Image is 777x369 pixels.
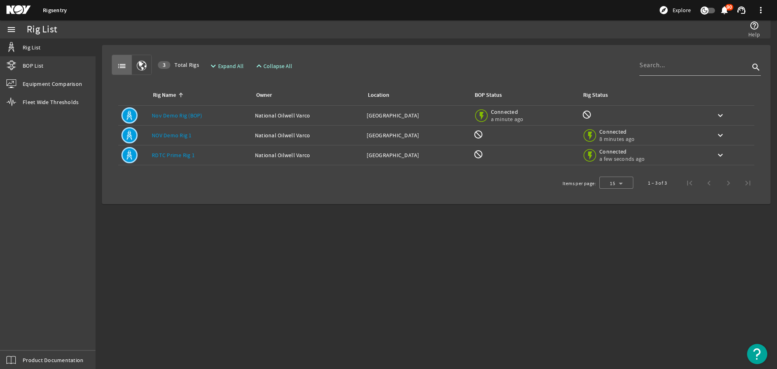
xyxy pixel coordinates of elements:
mat-icon: notifications [720,5,729,15]
button: Expand All [205,59,247,73]
div: Owner [256,91,272,100]
mat-icon: support_agent [737,5,746,15]
mat-icon: expand_less [254,61,261,71]
mat-icon: Rig Monitoring not available for this rig [582,110,592,119]
div: Location [368,91,389,100]
mat-icon: list [117,61,127,71]
mat-icon: explore [659,5,669,15]
button: Explore [656,4,694,17]
span: Equipment Comparison [23,80,82,88]
button: Open Resource Center [747,344,767,364]
i: search [751,62,761,72]
div: 1 – 3 of 3 [648,179,667,187]
div: National Oilwell Varco [255,131,361,139]
span: Collapse All [263,62,292,70]
span: BOP List [23,62,43,70]
mat-icon: help_outline [749,21,759,30]
input: Search... [639,60,749,70]
button: more_vert [751,0,771,20]
div: Rig List [27,26,57,34]
div: [GEOGRAPHIC_DATA] [367,151,467,159]
span: Explore [673,6,691,14]
mat-icon: BOP Monitoring not available for this rig [473,130,483,139]
button: Collapse All [251,59,296,73]
a: Nov Demo Rig (BOP) [152,112,202,119]
span: 8 minutes ago [599,135,635,143]
div: 3 [158,61,170,69]
span: a few seconds ago [599,155,645,162]
div: National Oilwell Varco [255,111,361,119]
div: Rig Name [153,91,176,100]
div: Rig Name [152,91,245,100]
mat-icon: keyboard_arrow_down [715,111,725,120]
div: Items per page: [563,179,596,188]
div: National Oilwell Varco [255,151,361,159]
a: RDTC Prime Rig 1 [152,151,195,159]
mat-icon: menu [6,25,16,34]
div: Rig Status [583,91,608,100]
span: Connected [599,148,645,155]
div: BOP Status [475,91,502,100]
mat-icon: BOP Monitoring not available for this rig [473,149,483,159]
mat-icon: keyboard_arrow_down [715,130,725,140]
a: NOV Demo Rig 1 [152,132,192,139]
div: Location [367,91,463,100]
span: Connected [599,128,635,135]
div: [GEOGRAPHIC_DATA] [367,111,467,119]
mat-icon: keyboard_arrow_down [715,150,725,160]
span: Expand All [218,62,244,70]
span: Help [748,30,760,38]
span: Connected [491,108,525,115]
div: [GEOGRAPHIC_DATA] [367,131,467,139]
span: a minute ago [491,115,525,123]
div: Owner [255,91,357,100]
span: Fleet Wide Thresholds [23,98,79,106]
span: Total Rigs [158,61,199,69]
span: Rig List [23,43,40,51]
span: Product Documentation [23,356,83,364]
mat-icon: expand_more [208,61,215,71]
button: 90 [720,6,728,15]
a: Rigsentry [43,6,67,14]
